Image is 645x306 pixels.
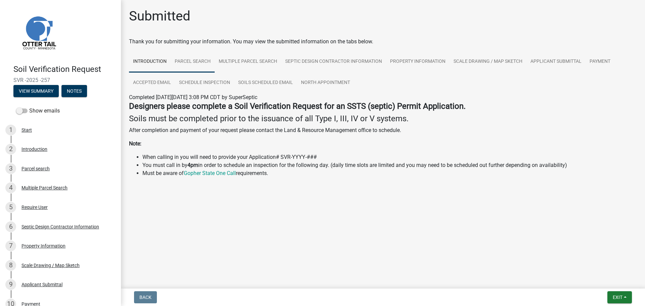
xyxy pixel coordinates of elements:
[175,72,234,94] a: Schedule Inspection
[5,260,16,271] div: 8
[16,107,60,115] label: Show emails
[129,38,637,46] div: Thank you for submitting your information. You may view the submitted information on the tabs below.
[142,161,637,169] li: You must call in by in order to schedule an inspection for the following day. (daily time slots a...
[5,182,16,193] div: 4
[21,128,32,132] div: Start
[297,72,354,94] a: North Appointment
[215,51,281,73] a: Multiple Parcel Search
[184,170,236,176] a: Gopher State One Call
[5,144,16,155] div: 2
[586,51,614,73] a: Payment
[613,295,622,300] span: Exit
[142,153,637,161] li: When calling in you will need to provide your Application# SVR-YYYY-###
[21,263,80,268] div: Scale Drawing / Map Sketch
[129,114,637,124] h4: Soils must be completed prior to the issuance of all Type I, III, IV or V systems.
[21,147,47,151] div: Introduction
[5,279,16,290] div: 9
[21,224,99,229] div: Septic Design Contractor Information
[171,51,215,73] a: Parcel search
[234,72,297,94] a: Soils Scheduled Email
[129,126,637,134] p: After completion and payment of your request please contact the Land & Resource Management office...
[61,89,87,94] wm-modal-confirm: Notes
[129,8,190,24] h1: Submitted
[61,85,87,97] button: Notes
[5,163,16,174] div: 3
[5,221,16,232] div: 6
[13,7,64,57] img: Otter Tail County, Minnesota
[134,291,157,303] button: Back
[21,205,48,210] div: Require User
[386,51,449,73] a: Property Information
[21,185,68,190] div: Multiple Parcel Search
[21,282,62,287] div: Applicant Submittal
[129,72,175,94] a: Accepted Email
[129,94,257,100] span: Completed [DATE][DATE] 3:08 PM CDT by SuperSeptic
[187,162,198,168] strong: 4pm
[13,64,116,74] h4: Soil Verification Request
[129,101,466,111] strong: Designers please complete a Soil Verification Request for an SSTS (septic) Permit Application.
[142,169,637,177] li: Must be aware of requirements.
[5,125,16,135] div: 1
[129,140,141,147] strong: Note:
[129,51,171,73] a: Introduction
[607,291,632,303] button: Exit
[526,51,586,73] a: Applicant Submittal
[13,77,107,83] span: SVR -2025 -257
[13,85,59,97] button: View Summary
[5,241,16,251] div: 7
[13,89,59,94] wm-modal-confirm: Summary
[5,202,16,213] div: 5
[139,295,152,300] span: Back
[21,166,50,171] div: Parcel search
[21,244,66,248] div: Property Information
[281,51,386,73] a: Septic Design Contractor Information
[449,51,526,73] a: Scale Drawing / Map Sketch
